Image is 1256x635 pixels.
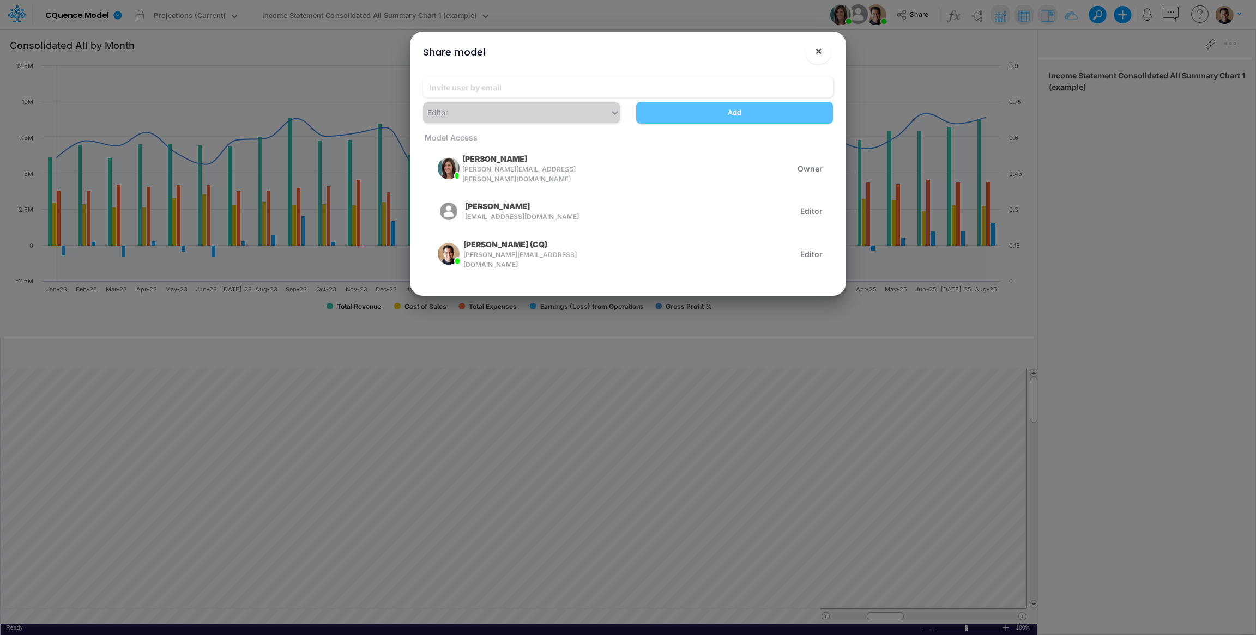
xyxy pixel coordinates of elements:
[805,38,831,64] button: Close
[462,164,585,184] span: [PERSON_NAME][EMAIL_ADDRESS][PERSON_NAME][DOMAIN_NAME]
[438,200,460,222] img: rounded user avatar
[462,153,527,164] p: [PERSON_NAME]
[423,133,478,142] span: Model Access
[438,243,460,265] img: rounded user avatar
[463,250,585,270] span: [PERSON_NAME][EMAIL_ADDRESS][DOMAIN_NAME]
[777,47,790,60] button: !
[798,163,823,174] span: Owner
[465,200,530,212] p: [PERSON_NAME]
[423,77,833,97] input: Invite user by email
[465,212,579,222] span: [EMAIL_ADDRESS][DOMAIN_NAME]
[463,239,547,250] p: [PERSON_NAME] (CQ)
[438,157,460,179] img: rounded user avatar
[815,44,822,57] span: ×
[423,45,485,59] div: Share model
[800,205,823,217] span: Editor
[800,248,823,260] span: Editor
